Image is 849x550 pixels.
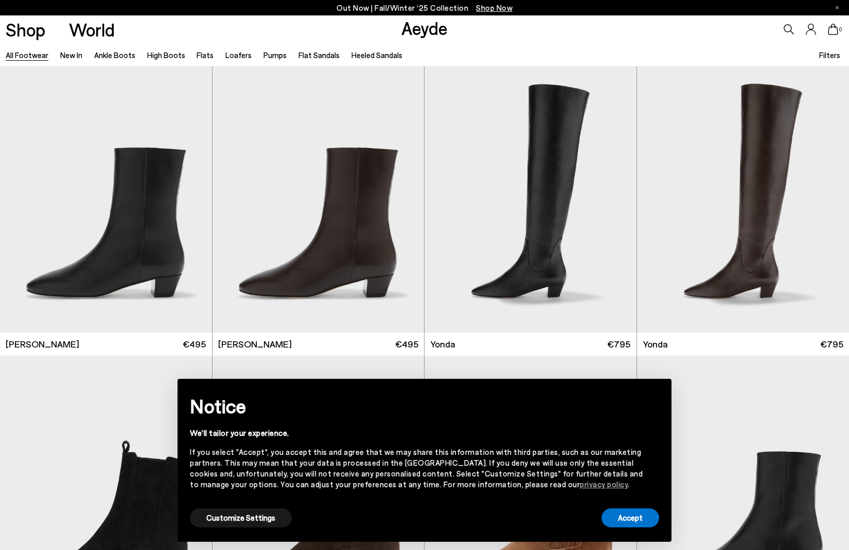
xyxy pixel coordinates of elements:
[190,508,292,527] button: Customize Settings
[190,393,643,419] h2: Notice
[643,382,667,407] button: Close this notice
[602,508,659,527] button: Accept
[190,447,643,490] div: If you select "Accept", you accept this and agree that we may share this information with third p...
[651,387,659,401] span: ×
[190,428,643,438] div: We'll tailor your experience.
[580,480,628,489] a: privacy policy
